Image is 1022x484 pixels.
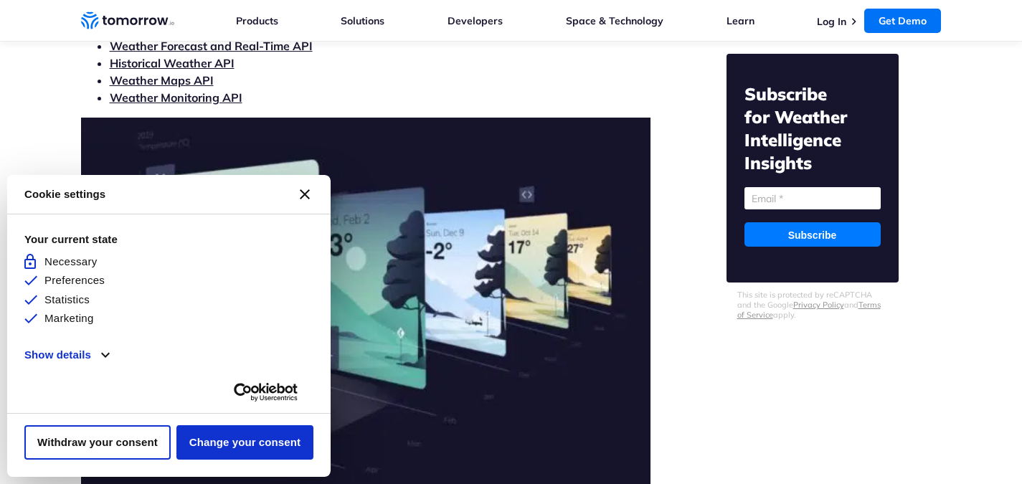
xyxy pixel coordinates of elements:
[566,14,663,27] a: Space & Technology
[737,290,888,320] p: This site is protected by reCAPTCHA and the Google and apply.
[864,9,941,33] a: Get Demo
[817,15,846,28] a: Log In
[24,347,110,364] button: Show details
[24,186,105,203] strong: Cookie settings
[218,383,313,402] a: Usercentrics Cookiebot - opens new page
[737,300,881,320] a: Terms of Service
[24,254,313,270] li: Necessary
[24,272,313,289] li: Preferences
[727,14,754,27] a: Learn
[793,300,844,310] a: Privacy Policy
[110,90,242,105] a: Weather Monitoring API
[24,232,313,248] strong: Your current state
[24,310,313,327] li: Marketing
[81,10,174,32] a: Home link
[744,222,881,247] input: Subscribe
[288,177,322,212] button: Close CMP widget
[341,14,384,27] a: Solutions
[744,82,881,174] h2: Subscribe for Weather Intelligence Insights
[176,425,313,460] button: Change your consent
[110,73,214,87] a: Weather Maps API
[236,14,278,27] a: Products
[24,425,171,460] button: Withdraw your consent
[24,292,313,308] li: Statistics
[110,39,313,53] a: Weather Forecast and Real-Time API
[110,56,235,70] a: Historical Weather API
[744,187,881,209] input: Email *
[448,14,503,27] a: Developers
